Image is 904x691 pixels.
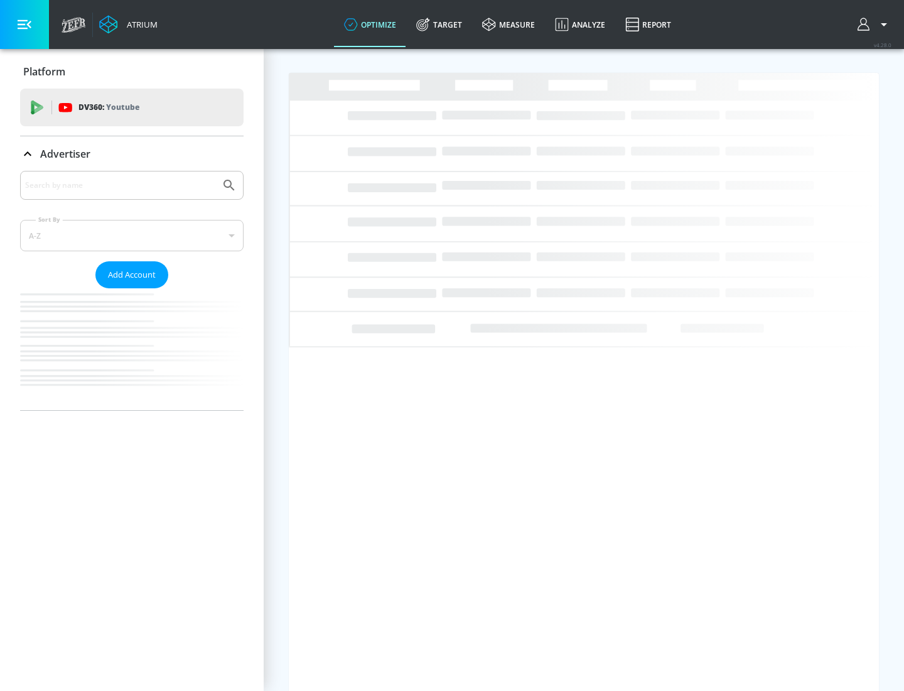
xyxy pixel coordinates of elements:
[95,261,168,288] button: Add Account
[20,89,244,126] div: DV360: Youtube
[108,268,156,282] span: Add Account
[122,19,158,30] div: Atrium
[406,2,472,47] a: Target
[20,54,244,89] div: Platform
[25,177,215,193] input: Search by name
[23,65,65,79] p: Platform
[874,41,891,48] span: v 4.28.0
[545,2,615,47] a: Analyze
[78,101,139,114] p: DV360:
[20,288,244,410] nav: list of Advertiser
[20,136,244,171] div: Advertiser
[20,220,244,251] div: A-Z
[334,2,406,47] a: optimize
[40,147,90,161] p: Advertiser
[99,15,158,34] a: Atrium
[472,2,545,47] a: measure
[20,171,244,410] div: Advertiser
[615,2,681,47] a: Report
[36,215,63,224] label: Sort By
[106,101,139,114] p: Youtube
